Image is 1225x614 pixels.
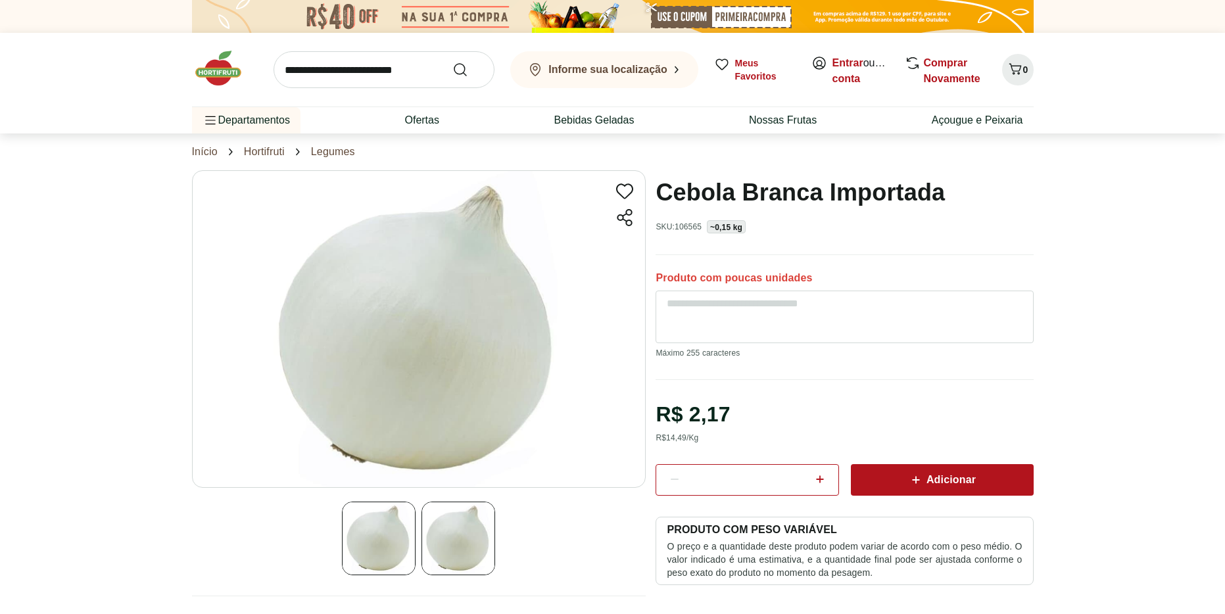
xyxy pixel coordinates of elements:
div: R$ 14,49 /Kg [656,433,698,443]
span: 0 [1023,64,1028,75]
img: Principal [192,170,646,488]
span: Meus Favoritos [735,57,796,83]
button: Adicionar [851,464,1034,496]
div: R$ 2,17 [656,396,730,433]
a: Legumes [311,146,355,158]
b: Informe sua localização [548,64,667,75]
a: Comprar Novamente [924,57,980,84]
a: Ofertas [404,112,439,128]
p: PRODUTO COM PESO VARIÁVEL [667,523,837,537]
a: Nossas Frutas [749,112,817,128]
a: Bebidas Geladas [554,112,635,128]
a: Início [192,146,218,158]
span: Adicionar [908,472,976,488]
p: Produto com poucas unidades [656,271,812,285]
span: ou [832,55,891,87]
img: Principal [342,502,416,575]
button: Informe sua localização [510,51,698,88]
p: O preço e a quantidade deste produto podem variar de acordo com o peso médio. O valor indicado é ... [667,540,1022,579]
span: Departamentos [203,105,290,136]
p: SKU: 106565 [656,222,702,232]
input: search [274,51,494,88]
img: Principal [421,502,495,575]
a: Meus Favoritos [714,57,796,83]
button: Menu [203,105,218,136]
a: Açougue e Peixaria [932,112,1023,128]
img: Hortifruti [192,49,258,88]
a: Entrar [832,57,863,68]
button: Carrinho [1002,54,1034,85]
button: Submit Search [452,62,484,78]
p: ~0,15 kg [710,222,742,233]
h1: Cebola Branca Importada [656,170,945,215]
a: Hortifruti [244,146,285,158]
